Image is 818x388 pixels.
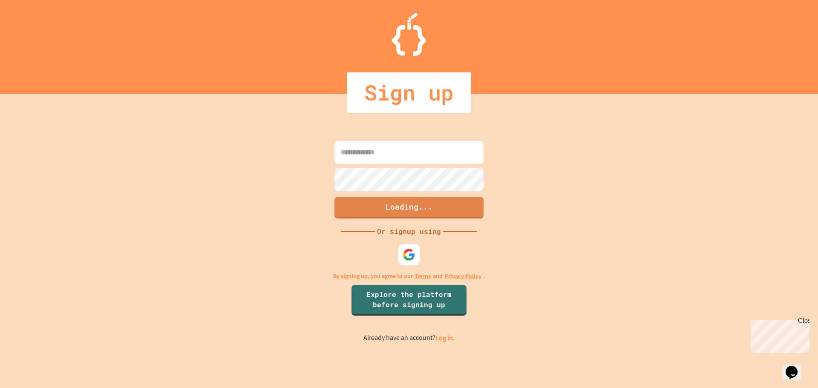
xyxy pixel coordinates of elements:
iframe: chat widget [747,317,809,353]
a: Explore the platform before signing up [351,285,467,316]
div: Sign up [347,72,471,113]
p: Already have an account? [363,333,455,343]
a: Terms [415,272,431,281]
a: Log in. [435,333,455,342]
a: Privacy Policy [445,272,481,281]
img: google-icon.svg [403,248,415,261]
iframe: chat widget [782,354,809,379]
button: Loading... [334,197,484,218]
p: By signing up, you agree to our and . [333,272,485,281]
div: Chat with us now!Close [3,3,59,54]
img: Logo.svg [392,13,426,56]
div: Or signup using [375,226,443,236]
